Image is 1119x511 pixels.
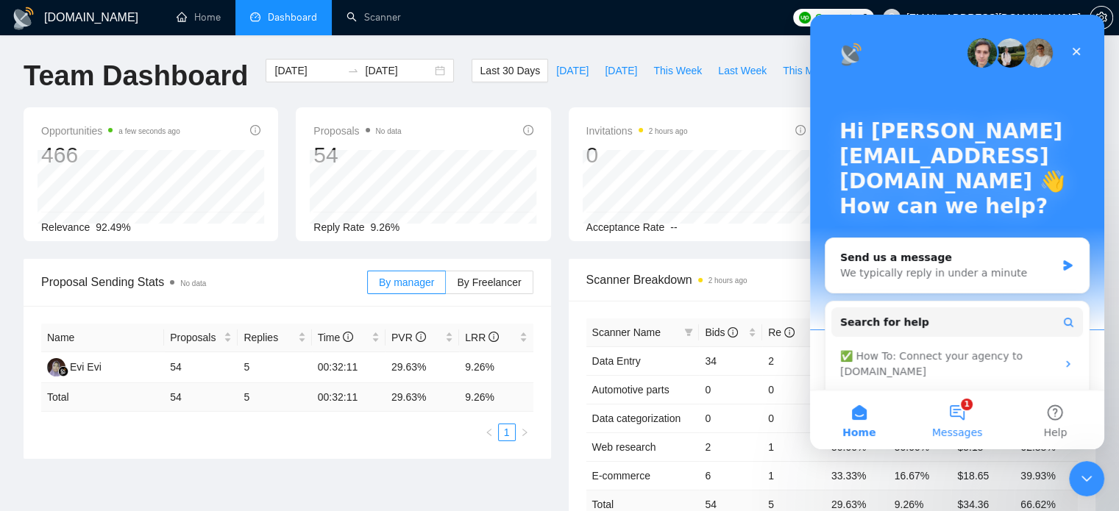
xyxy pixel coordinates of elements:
[684,328,693,337] span: filter
[951,461,1015,490] td: $18.65
[597,59,645,82] button: [DATE]
[586,221,665,233] span: Acceptance Rate
[47,358,65,376] img: EE
[250,12,260,22] span: dashboard
[313,122,401,140] span: Proposals
[347,65,359,76] span: to
[670,221,677,233] span: --
[705,326,738,338] span: Bids
[1069,461,1104,496] iframe: Intercom live chat
[485,428,494,437] span: left
[365,62,432,79] input: End date
[592,384,669,396] a: Automotive parts
[180,279,206,287] span: No data
[238,324,311,352] th: Replies
[728,327,738,337] span: info-circle
[386,352,459,383] td: 29.63%
[41,383,164,412] td: Total
[318,332,353,343] span: Time
[41,324,164,352] th: Name
[592,355,641,367] a: Data Entry
[416,332,426,342] span: info-circle
[386,383,459,412] td: 29.63 %
[347,65,359,76] span: swap-right
[799,12,811,24] img: upwork-logo.png
[459,352,533,383] td: 9.26%
[762,432,825,461] td: 1
[810,15,1104,449] iframe: Intercom live chat
[762,346,825,375] td: 2
[489,332,499,342] span: info-circle
[815,10,859,26] span: Connects:
[391,332,426,343] span: PVR
[649,127,688,135] time: 2 hours ago
[347,11,401,24] a: searchScanner
[41,141,180,169] div: 466
[250,125,260,135] span: info-circle
[795,125,806,135] span: info-circle
[24,59,248,93] h1: Team Dashboard
[238,383,311,412] td: 5
[653,62,702,79] span: This Week
[681,321,696,343] span: filter
[592,441,656,453] a: Web research
[312,383,386,412] td: 00:32:11
[343,332,353,342] span: info-circle
[177,11,221,24] a: homeHome
[268,11,317,24] span: Dashboard
[480,424,498,441] li: Previous Page
[699,375,762,404] td: 0
[592,470,650,482] a: E-commerce
[520,428,529,437] span: right
[1015,461,1078,490] td: 39.93%
[699,404,762,432] td: 0
[592,412,681,424] a: Data categorization
[645,59,710,82] button: This Week
[313,141,401,169] div: 54
[499,424,515,440] a: 1
[762,375,825,404] td: 0
[58,366,68,376] img: gigradar-bm.png
[244,329,294,346] span: Replies
[118,127,180,135] time: a few seconds ago
[164,352,238,383] td: 54
[699,461,762,490] td: 6
[605,62,637,79] span: [DATE]
[586,141,688,169] div: 0
[825,461,889,490] td: 33.33%
[164,324,238,352] th: Proposals
[379,276,434,288] span: By manager
[1090,12,1112,24] span: setting
[548,59,597,82] button: [DATE]
[1090,12,1113,24] a: setting
[459,383,533,412] td: 9.26 %
[238,352,311,383] td: 5
[708,276,747,285] time: 2 hours ago
[41,122,180,140] span: Opportunities
[41,221,90,233] span: Relevance
[480,424,498,441] button: left
[889,461,952,490] td: 16.67%
[516,424,533,441] li: Next Page
[313,221,364,233] span: Reply Rate
[480,62,540,79] span: Last 30 Days
[775,59,842,82] button: This Month
[516,424,533,441] button: right
[1090,6,1113,29] button: setting
[592,326,661,338] span: Scanner Name
[710,59,775,82] button: Last Week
